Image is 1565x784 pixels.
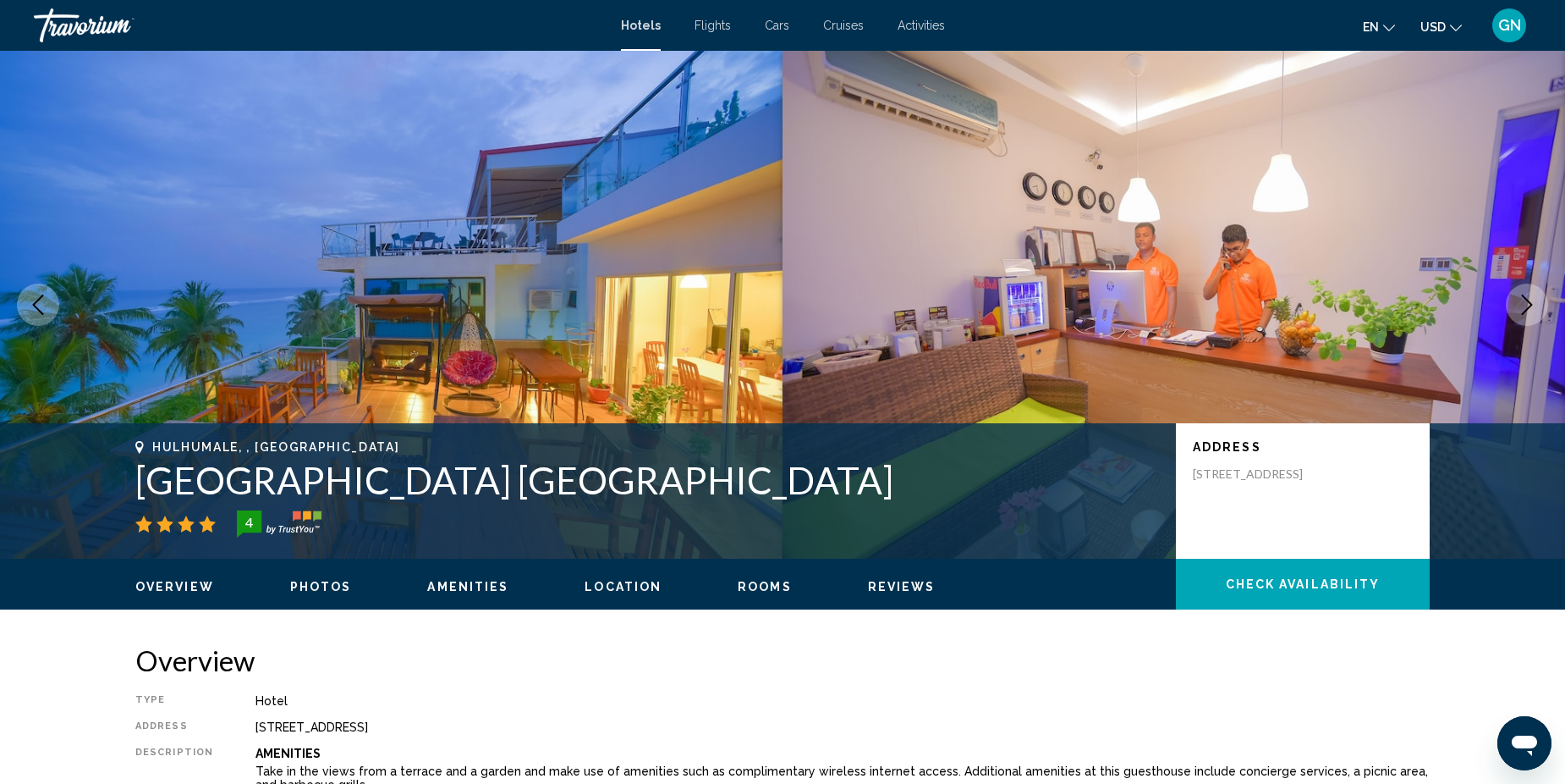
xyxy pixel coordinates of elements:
button: Change language [1363,14,1395,39]
button: Amenities [427,579,508,594]
p: [STREET_ADDRESS] [1193,467,1328,482]
button: Check Availability [1176,559,1430,610]
iframe: Button to launch messaging window [1497,716,1551,770]
button: Overview [135,579,214,594]
a: Hotels [621,19,661,32]
a: Activities [898,19,945,32]
button: Rooms [738,579,792,594]
div: 4 [232,512,266,533]
button: Location [585,579,662,594]
div: Address [135,721,213,734]
span: Hulhumale, , [GEOGRAPHIC_DATA] [152,440,399,454]
div: Type [135,694,213,708]
span: USD [1420,20,1446,34]
span: Rooms [738,580,792,594]
button: Photos [290,579,352,594]
a: Cars [765,19,789,32]
span: Location [585,580,662,594]
button: Previous image [17,284,59,326]
p: Address [1193,440,1413,454]
a: Cruises [823,19,864,32]
h1: [GEOGRAPHIC_DATA] [GEOGRAPHIC_DATA] [135,458,1159,502]
b: Amenities [255,747,321,760]
span: Check Availability [1226,578,1381,592]
a: Travorium [34,8,604,42]
div: Hotel [255,694,1430,708]
span: Photos [290,580,352,594]
button: Change currency [1420,14,1462,39]
div: [STREET_ADDRESS] [255,721,1430,734]
span: en [1363,20,1379,34]
span: Reviews [868,580,936,594]
button: User Menu [1487,8,1531,43]
button: Reviews [868,579,936,594]
img: trustyou-badge-hor.svg [237,511,321,538]
a: Flights [695,19,731,32]
span: Overview [135,580,214,594]
button: Next image [1506,284,1548,326]
span: GN [1498,17,1521,34]
span: Amenities [427,580,508,594]
h2: Overview [135,643,1430,677]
